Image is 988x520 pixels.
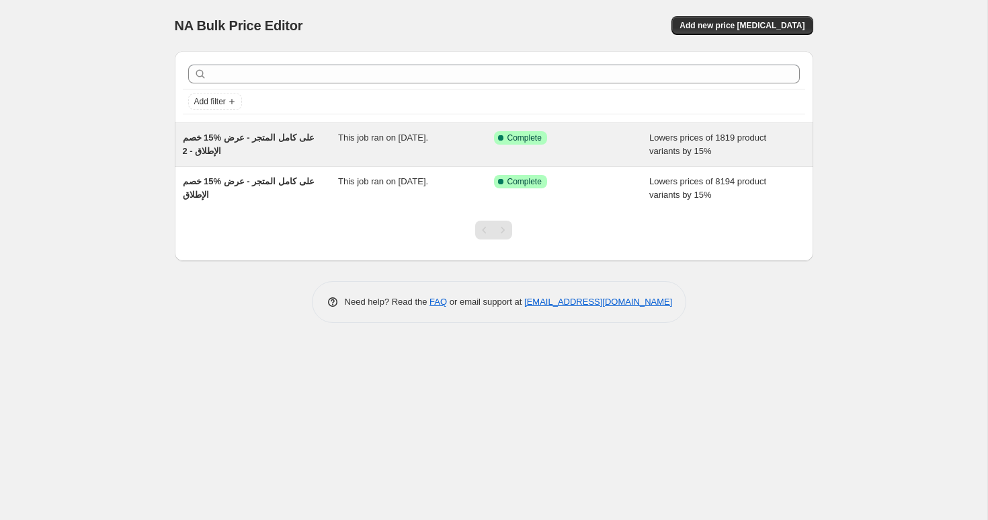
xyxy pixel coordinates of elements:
[507,133,542,143] span: Complete
[447,297,524,307] span: or email support at
[507,176,542,187] span: Complete
[338,176,428,186] span: This job ran on [DATE].
[680,20,805,31] span: Add new price [MEDICAL_DATA]
[345,297,430,307] span: Need help? Read the
[671,16,813,35] button: Add new price [MEDICAL_DATA]
[338,133,428,143] span: This job ran on [DATE].
[194,96,226,107] span: Add filter
[183,176,315,200] span: خصم ‎15% على كامل المتجر - عرض الإطلاق
[524,297,672,307] a: [EMAIL_ADDRESS][DOMAIN_NAME]
[175,18,303,33] span: NA Bulk Price Editor
[429,297,447,307] a: FAQ
[183,133,315,156] span: خصم ‎15% على كامل المتجر - عرض الإطلاق - 2
[649,176,766,200] span: Lowers prices of 8194 product variants by 15%
[475,221,512,239] nav: Pagination
[649,133,766,156] span: Lowers prices of 1819 product variants by 15%
[188,94,242,110] button: Add filter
